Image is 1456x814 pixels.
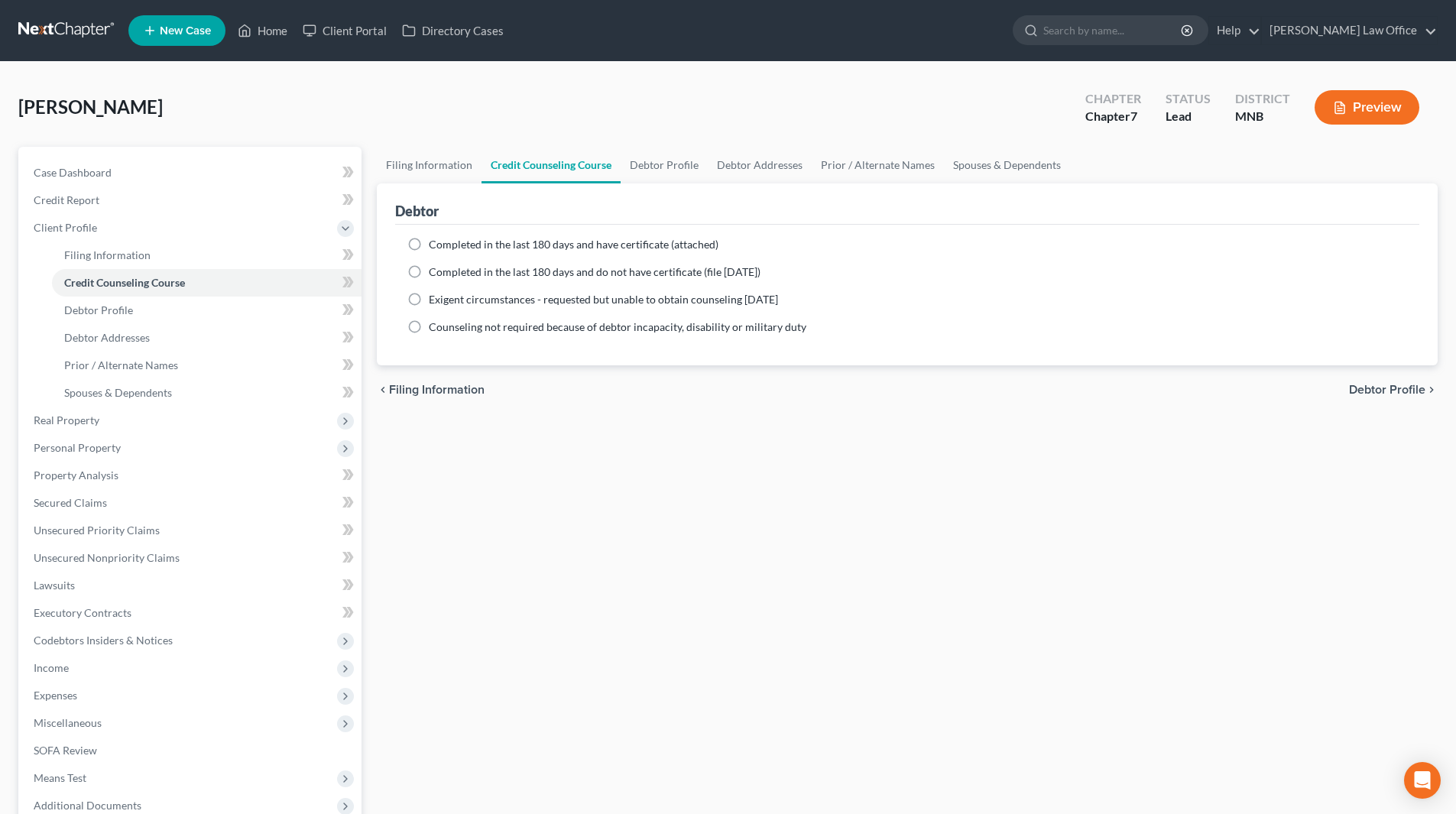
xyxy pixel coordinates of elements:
a: [PERSON_NAME] Law Office [1262,17,1437,44]
a: Executory Contracts [21,599,362,627]
input: Search by name... [1043,16,1183,44]
div: MNB [1235,108,1290,125]
span: Secured Claims [34,496,107,509]
span: Miscellaneous [34,716,102,729]
span: Debtor Profile [64,303,133,316]
span: Unsecured Nonpriority Claims [34,551,180,564]
span: New Case [160,25,211,37]
button: Debtor Profile chevron_right [1349,384,1438,396]
span: Spouses & Dependents [64,386,172,399]
span: Additional Documents [34,799,141,812]
a: SOFA Review [21,737,362,764]
a: Case Dashboard [21,159,362,186]
div: Status [1166,90,1211,108]
span: Personal Property [34,441,121,454]
a: Debtor Profile [621,147,708,183]
span: Case Dashboard [34,166,112,179]
div: Chapter [1085,90,1141,108]
a: Credit Counseling Course [482,147,621,183]
i: chevron_right [1425,384,1438,396]
a: Property Analysis [21,462,362,489]
div: Open Intercom Messenger [1404,762,1441,799]
span: Counseling not required because of debtor incapacity, disability or military duty [429,320,806,333]
span: Expenses [34,689,77,702]
span: Means Test [34,771,86,784]
a: Unsecured Priority Claims [21,517,362,544]
a: Client Portal [295,17,394,44]
button: chevron_left Filing Information [377,384,485,396]
a: Debtor Profile [52,297,362,324]
a: Prior / Alternate Names [812,147,944,183]
span: Prior / Alternate Names [64,358,178,371]
span: Debtor Profile [1349,384,1425,396]
span: Executory Contracts [34,606,131,619]
span: Codebtors Insiders & Notices [34,634,173,647]
a: Credit Report [21,186,362,214]
span: SOFA Review [34,744,97,757]
a: Filing Information [52,242,362,269]
span: Client Profile [34,221,97,234]
a: Filing Information [377,147,482,183]
a: Debtor Addresses [52,324,362,352]
span: Property Analysis [34,469,118,482]
span: Debtor Addresses [64,331,150,344]
span: Completed in the last 180 days and have certificate (attached) [429,238,718,251]
span: Real Property [34,413,99,426]
span: Filing Information [389,384,485,396]
a: Credit Counseling Course [52,269,362,297]
i: chevron_left [377,384,389,396]
span: Income [34,661,69,674]
a: Home [230,17,295,44]
span: Exigent circumstances - requested but unable to obtain counseling [DATE] [429,293,778,306]
a: Unsecured Nonpriority Claims [21,544,362,572]
a: Secured Claims [21,489,362,517]
div: Debtor [395,202,439,220]
button: Preview [1315,90,1419,125]
a: Lawsuits [21,572,362,599]
a: Directory Cases [394,17,511,44]
span: Filing Information [64,248,151,261]
span: 7 [1130,109,1137,123]
a: Prior / Alternate Names [52,352,362,379]
a: Help [1209,17,1260,44]
span: Unsecured Priority Claims [34,524,160,537]
a: Spouses & Dependents [52,379,362,407]
span: Credit Counseling Course [64,276,185,289]
span: Credit Report [34,193,99,206]
span: [PERSON_NAME] [18,96,163,118]
span: Completed in the last 180 days and do not have certificate (file [DATE]) [429,265,760,278]
div: Chapter [1085,108,1141,125]
a: Spouses & Dependents [944,147,1070,183]
div: Lead [1166,108,1211,125]
div: District [1235,90,1290,108]
a: Debtor Addresses [708,147,812,183]
span: Lawsuits [34,579,75,592]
